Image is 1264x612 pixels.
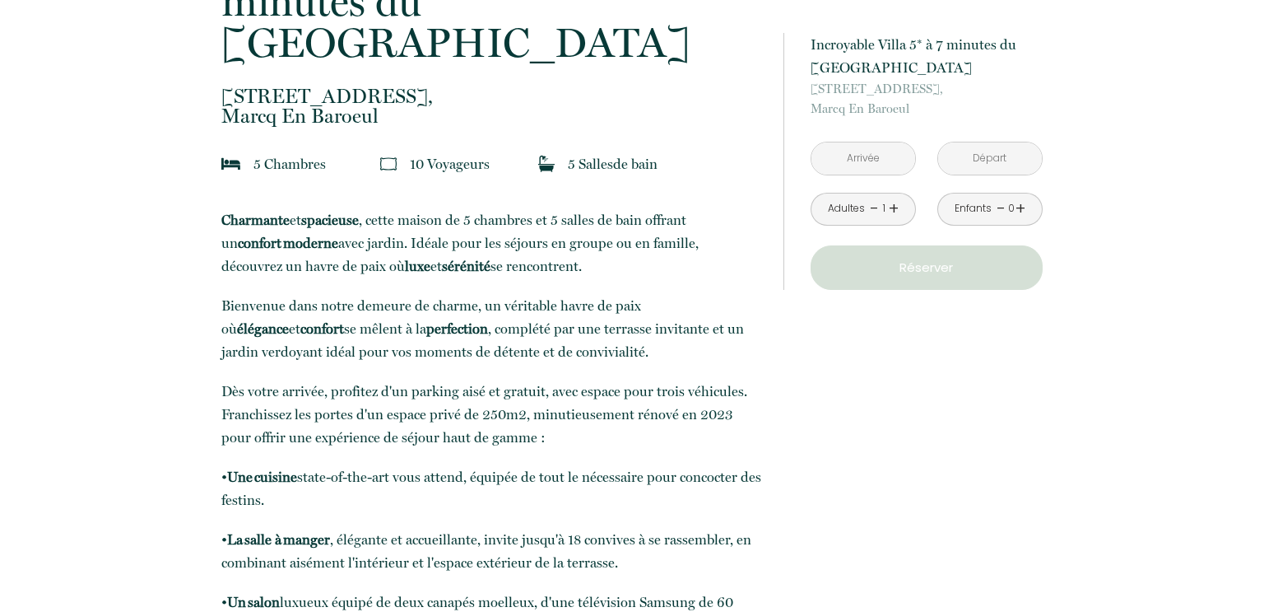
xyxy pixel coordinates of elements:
[816,258,1037,278] p: Réserver
[870,196,879,222] a: -
[227,594,246,610] strong: Un
[1007,201,1015,217] div: 0
[811,142,915,175] input: Arrivée
[253,152,326,175] p: 5 Chambre
[405,258,430,274] strong: luxe
[889,196,899,222] a: +
[410,152,490,175] p: 10 Voyageur
[221,86,761,126] p: Marcq En Baroeul
[1015,196,1025,222] a: +
[301,212,359,228] strong: spacieuse
[237,320,289,337] strong: élégance
[484,156,490,172] span: s
[426,320,488,337] strong: perfection
[811,79,1043,99] span: [STREET_ADDRESS],
[221,294,761,363] p: Bienvenue dans notre demeure de charme, un véritable havre de paix où et se mêlent à la , complét...
[938,142,1042,175] input: Départ
[283,235,338,251] strong: moderne
[221,212,290,228] strong: Charmante
[811,33,1043,79] p: Incroyable Villa 5* à 7 minutes du [GEOGRAPHIC_DATA]
[221,528,761,574] p: • , élégante et accueillante, invite jusqu'à 18 convives à se rassembler, en combinant aisément l...
[221,208,761,278] p: et , cette maison de 5 chambres et 5 salles de bain offrant un avec jardin. Idéale pour les séjou...
[828,201,865,217] div: Adultes
[607,156,613,172] span: s
[442,258,490,274] strong: sérénité
[221,86,761,106] span: [STREET_ADDRESS],
[880,201,888,217] div: 1
[320,156,326,172] span: s
[244,531,281,548] strong: salle à
[997,196,1006,222] a: -
[254,469,297,485] strong: cuisine
[811,245,1043,290] button: Réserver
[380,156,397,172] img: guests
[300,320,344,337] strong: confort
[221,380,761,449] p: Dès votre arrivée, profitez d'un parking aisé et gratuit, avec espace pour trois véhicules. Franc...
[248,594,280,610] strong: salon
[568,152,658,175] p: 5 Salle de bain
[221,465,761,512] p: • state-of-the-art vous attend, équipée de tout le nécessaire pour concocter des festins.
[227,531,243,548] strong: La
[227,469,253,485] strong: Une
[283,531,330,548] strong: manger
[238,235,281,251] strong: confort
[811,79,1043,119] p: Marcq En Baroeul
[955,201,992,217] div: Enfants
